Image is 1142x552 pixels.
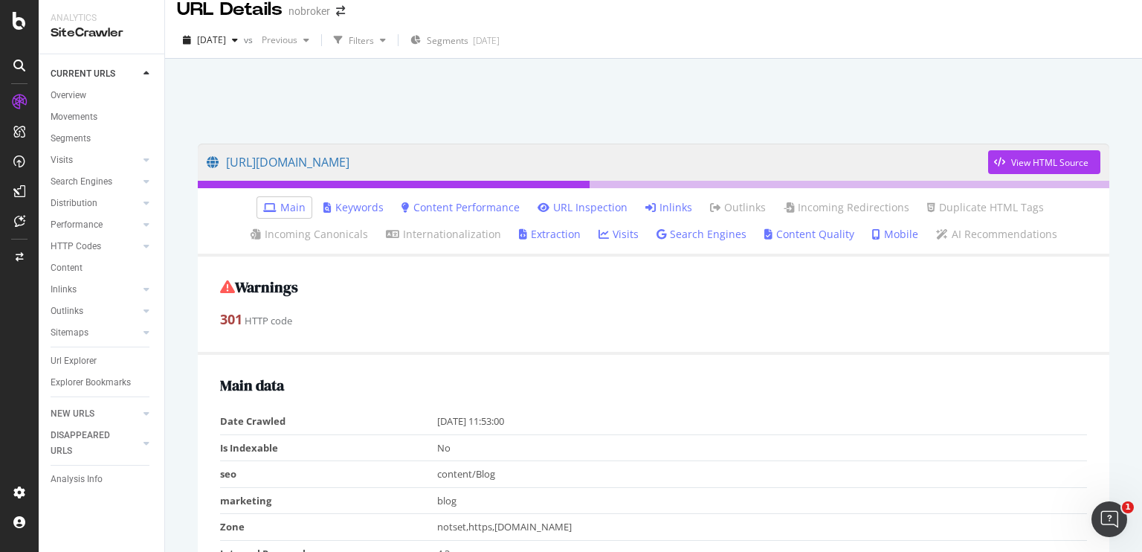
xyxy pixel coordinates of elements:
[220,310,242,328] strong: 301
[51,217,139,233] a: Performance
[51,153,139,168] a: Visits
[51,25,152,42] div: SiteCrawler
[51,406,94,422] div: NEW URLS
[1091,501,1127,537] iframe: Intercom live chat
[51,304,139,319] a: Outlinks
[51,196,139,211] a: Distribution
[220,310,1087,330] div: HTTP code
[328,28,392,52] button: Filters
[349,34,374,47] div: Filters
[220,408,437,434] td: Date Crawled
[51,304,83,319] div: Outlinks
[51,239,139,254] a: HTTP Codes
[51,375,131,391] div: Explorer Bookmarks
[220,434,437,461] td: Is Indexable
[51,131,91,147] div: Segments
[263,200,306,215] a: Main
[473,34,500,47] div: [DATE]
[251,227,368,242] a: Incoming Canonicals
[323,200,384,215] a: Keywords
[437,461,1088,488] td: content/Blog
[51,406,139,422] a: NEW URLS
[51,131,154,147] a: Segments
[927,200,1044,215] a: Duplicate HTML Tags
[51,196,97,211] div: Distribution
[51,282,77,298] div: Inlinks
[220,514,437,541] td: Zone
[244,33,256,46] span: vs
[197,33,226,46] span: 2025 Aug. 4th
[51,109,97,125] div: Movements
[538,200,628,215] a: URL Inspection
[220,279,1087,295] h2: Warnings
[51,472,154,487] a: Analysis Info
[437,408,1088,434] td: [DATE] 11:53:00
[437,487,1088,514] td: blog
[710,200,766,215] a: Outlinks
[51,217,103,233] div: Performance
[51,325,139,341] a: Sitemaps
[988,150,1100,174] button: View HTML Source
[51,239,101,254] div: HTTP Codes
[599,227,639,242] a: Visits
[1011,156,1088,169] div: View HTML Source
[645,200,692,215] a: Inlinks
[936,227,1057,242] a: AI Recommendations
[657,227,746,242] a: Search Engines
[51,66,115,82] div: CURRENT URLS
[401,200,520,215] a: Content Performance
[437,514,1088,541] td: notset,https,[DOMAIN_NAME]
[386,227,501,242] a: Internationalization
[872,227,918,242] a: Mobile
[51,88,154,103] a: Overview
[207,144,988,181] a: [URL][DOMAIN_NAME]
[427,34,468,47] span: Segments
[256,33,297,46] span: Previous
[51,375,154,391] a: Explorer Bookmarks
[51,353,97,369] div: Url Explorer
[177,28,244,52] button: [DATE]
[51,472,103,487] div: Analysis Info
[256,28,315,52] button: Previous
[784,200,909,215] a: Incoming Redirections
[51,428,139,459] a: DISAPPEARED URLS
[51,260,154,276] a: Content
[51,428,126,459] div: DISAPPEARED URLS
[51,353,154,369] a: Url Explorer
[220,461,437,488] td: seo
[51,12,152,25] div: Analytics
[51,325,88,341] div: Sitemaps
[1122,501,1134,513] span: 1
[51,88,86,103] div: Overview
[220,377,1087,394] h2: Main data
[51,174,112,190] div: Search Engines
[51,153,73,168] div: Visits
[437,434,1088,461] td: No
[288,4,330,19] div: nobroker
[51,174,139,190] a: Search Engines
[220,487,437,514] td: marketing
[51,109,154,125] a: Movements
[404,28,506,52] button: Segments[DATE]
[764,227,854,242] a: Content Quality
[51,260,83,276] div: Content
[336,6,345,16] div: arrow-right-arrow-left
[519,227,581,242] a: Extraction
[51,282,139,298] a: Inlinks
[51,66,139,82] a: CURRENT URLS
